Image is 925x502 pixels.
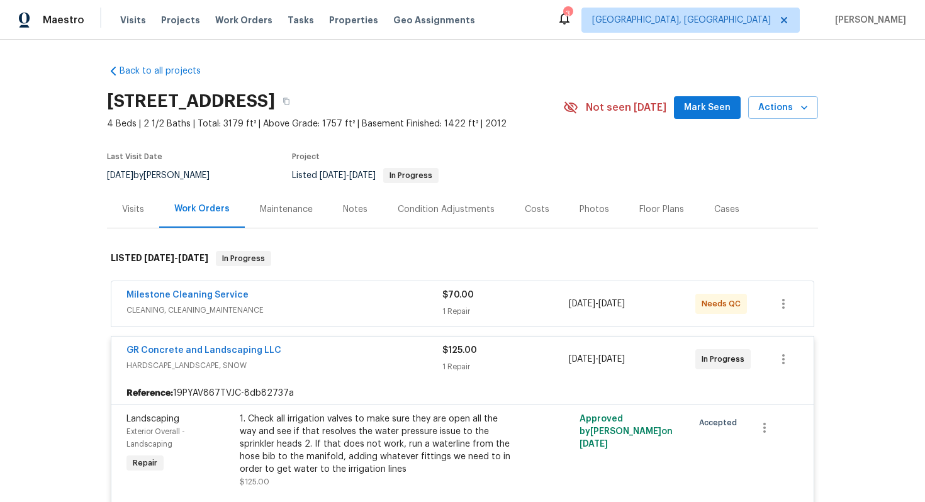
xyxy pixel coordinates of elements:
[111,251,208,266] h6: LISTED
[563,8,572,20] div: 3
[674,96,741,120] button: Mark Seen
[126,346,281,355] a: GR Concrete and Landscaping LLC
[107,171,133,180] span: [DATE]
[126,387,173,399] b: Reference:
[714,203,739,216] div: Cases
[329,14,378,26] span: Properties
[442,360,569,373] div: 1 Repair
[569,353,625,365] span: -
[598,355,625,364] span: [DATE]
[161,14,200,26] span: Projects
[830,14,906,26] span: [PERSON_NAME]
[702,353,749,365] span: In Progress
[144,254,174,262] span: [DATE]
[260,203,313,216] div: Maintenance
[702,298,746,310] span: Needs QC
[586,101,666,114] span: Not seen [DATE]
[393,14,475,26] span: Geo Assignments
[144,254,208,262] span: -
[107,65,228,77] a: Back to all projects
[111,382,814,404] div: 19PYAV867TVJC-8db82737a
[758,100,808,116] span: Actions
[442,346,477,355] span: $125.00
[748,96,818,120] button: Actions
[215,14,272,26] span: Work Orders
[275,90,298,113] button: Copy Address
[288,16,314,25] span: Tasks
[126,291,249,299] a: Milestone Cleaning Service
[107,153,162,160] span: Last Visit Date
[398,203,495,216] div: Condition Adjustments
[107,238,818,279] div: LISTED [DATE]-[DATE]In Progress
[43,14,84,26] span: Maestro
[569,299,595,308] span: [DATE]
[126,359,442,372] span: HARDSCAPE_LANDSCAPE, SNOW
[122,203,144,216] div: Visits
[292,153,320,160] span: Project
[320,171,376,180] span: -
[107,95,275,108] h2: [STREET_ADDRESS]
[639,203,684,216] div: Floor Plans
[569,298,625,310] span: -
[580,203,609,216] div: Photos
[107,118,563,130] span: 4 Beds | 2 1/2 Baths | Total: 3179 ft² | Above Grade: 1757 ft² | Basement Finished: 1422 ft² | 2012
[580,440,608,449] span: [DATE]
[126,304,442,316] span: CLEANING, CLEANING_MAINTENANCE
[569,355,595,364] span: [DATE]
[592,14,771,26] span: [GEOGRAPHIC_DATA], [GEOGRAPHIC_DATA]
[598,299,625,308] span: [DATE]
[240,413,515,476] div: 1. Check all irrigation valves to make sure they are open all the way and see if that resolves th...
[292,171,439,180] span: Listed
[349,171,376,180] span: [DATE]
[126,415,179,423] span: Landscaping
[174,203,230,215] div: Work Orders
[217,252,270,265] span: In Progress
[126,428,185,448] span: Exterior Overall - Landscaping
[442,291,474,299] span: $70.00
[320,171,346,180] span: [DATE]
[384,172,437,179] span: In Progress
[580,415,673,449] span: Approved by [PERSON_NAME] on
[699,416,742,429] span: Accepted
[128,457,162,469] span: Repair
[684,100,731,116] span: Mark Seen
[178,254,208,262] span: [DATE]
[107,168,225,183] div: by [PERSON_NAME]
[120,14,146,26] span: Visits
[240,478,269,486] span: $125.00
[525,203,549,216] div: Costs
[343,203,367,216] div: Notes
[442,305,569,318] div: 1 Repair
